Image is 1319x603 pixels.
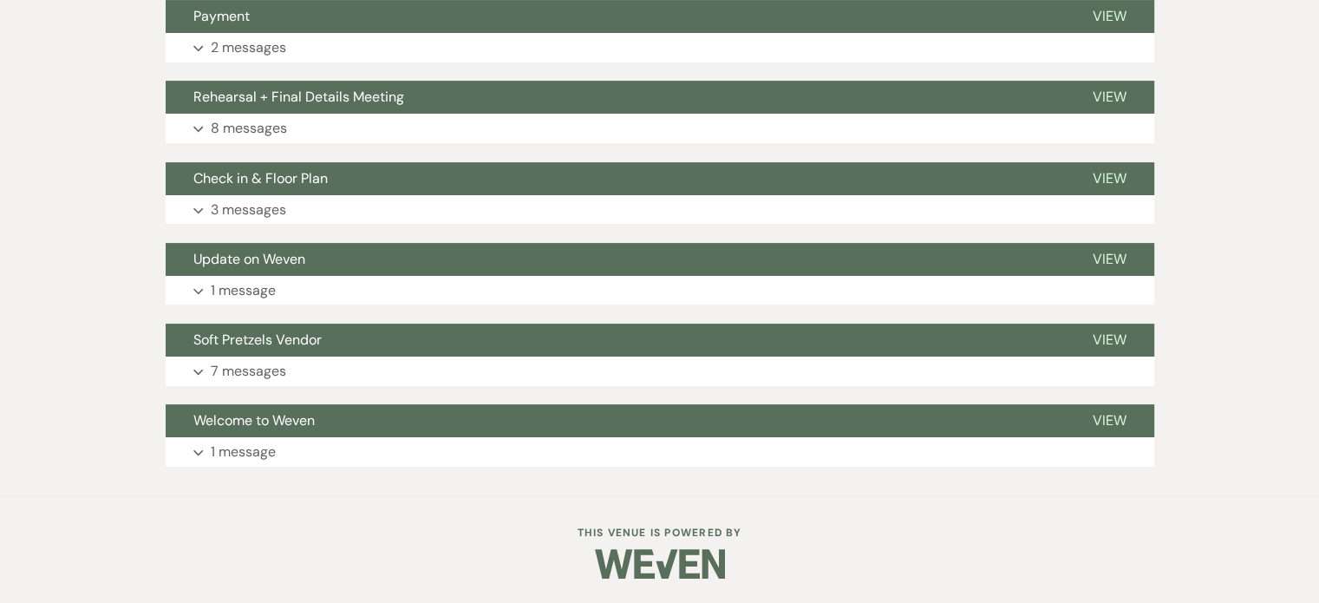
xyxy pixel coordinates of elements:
[166,162,1065,195] button: Check in & Floor Plan
[193,88,404,106] span: Rehearsal + Final Details Meeting
[1093,169,1126,187] span: View
[595,534,725,594] img: Weven Logo
[166,276,1154,305] button: 1 message
[211,199,286,221] p: 3 messages
[1093,250,1126,268] span: View
[1065,243,1154,276] button: View
[166,324,1065,357] button: Soft Pretzels Vendor
[211,441,276,463] p: 1 message
[1065,81,1154,114] button: View
[193,7,250,25] span: Payment
[166,243,1065,276] button: Update on Weven
[1093,88,1126,106] span: View
[193,411,315,429] span: Welcome to Weven
[166,33,1154,62] button: 2 messages
[211,360,286,383] p: 7 messages
[1093,7,1126,25] span: View
[166,404,1065,437] button: Welcome to Weven
[1065,324,1154,357] button: View
[211,279,276,302] p: 1 message
[1065,162,1154,195] button: View
[193,331,322,349] span: Soft Pretzels Vendor
[193,250,305,268] span: Update on Weven
[1093,411,1126,429] span: View
[166,81,1065,114] button: Rehearsal + Final Details Meeting
[211,36,286,59] p: 2 messages
[166,195,1154,225] button: 3 messages
[193,169,328,187] span: Check in & Floor Plan
[211,117,287,140] p: 8 messages
[1093,331,1126,349] span: View
[166,357,1154,386] button: 7 messages
[166,114,1154,143] button: 8 messages
[1065,404,1154,437] button: View
[166,437,1154,467] button: 1 message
